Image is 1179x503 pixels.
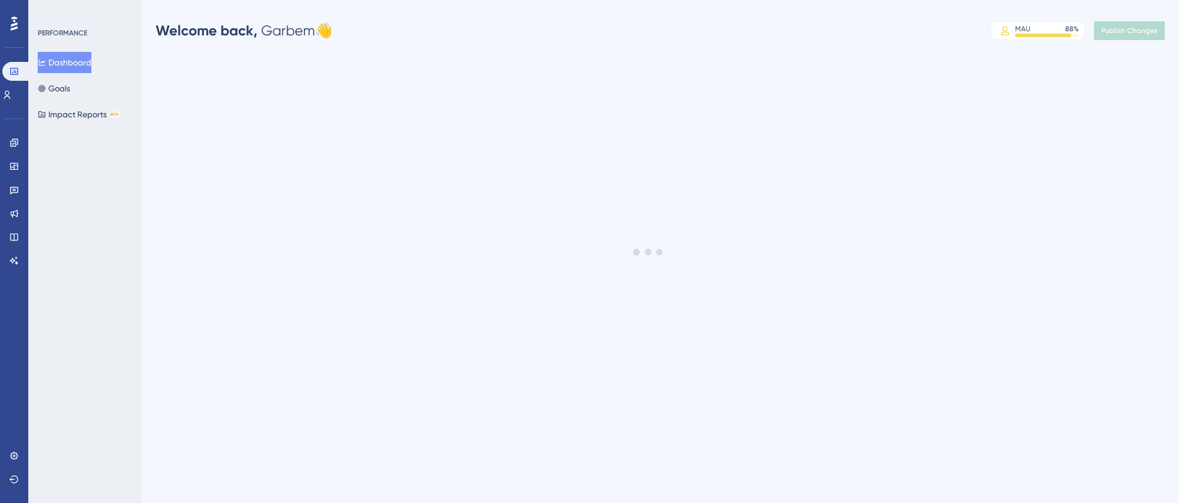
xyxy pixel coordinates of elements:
button: Dashboard [38,52,91,73]
button: Publish Changes [1094,21,1165,40]
button: Goals [38,78,70,99]
span: Welcome back, [156,22,258,39]
div: 88 % [1065,24,1079,34]
div: BETA [109,111,120,117]
button: Impact ReportsBETA [38,104,120,125]
span: Publish Changes [1101,26,1158,35]
div: PERFORMANCE [38,28,87,38]
div: MAU [1015,24,1030,34]
div: Garbem 👋 [156,21,332,40]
